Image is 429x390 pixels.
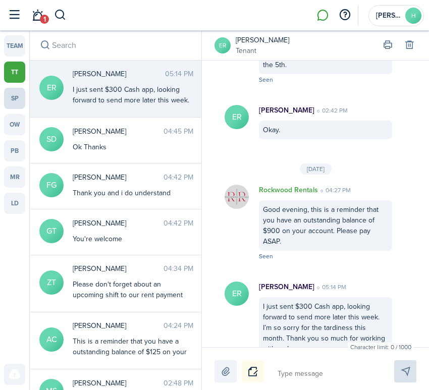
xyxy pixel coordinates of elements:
div: Ok Thanks [73,142,193,152]
button: Search [38,38,52,52]
avatar-text: H [405,8,421,24]
div: Good evening, this is a reminder that you have an outstanding balance of $900 on your account. Pl... [259,200,392,251]
avatar-text: SD [39,127,64,151]
a: ER [215,37,231,53]
time: 02:42 PM [314,106,348,115]
span: Francine Garba [73,172,164,183]
a: pb [4,140,25,161]
a: tt [4,62,25,83]
span: Steven Doss [73,126,164,137]
span: Seen [259,252,273,261]
avatar-text: ER [225,105,249,129]
span: Alexandria Coleman [73,320,164,331]
avatar-text: ER [225,282,249,306]
button: Print [381,38,395,52]
a: ow [4,114,25,135]
button: Delete [402,38,416,52]
a: sp [4,88,25,109]
p: Rockwood Rentals [259,185,318,195]
time: 04:27 PM [318,186,351,195]
span: Ebonee Robertson [73,69,165,79]
avatar-text: ER [39,76,64,100]
button: Search [54,7,67,24]
time: 04:24 PM [164,320,193,331]
img: Rockwood Rentals [225,185,249,209]
span: Gina Toney [73,218,164,229]
span: Miranda Shirley [73,378,164,388]
avatar-text: ZT [39,270,64,295]
span: Hannah [376,12,401,19]
div: You're welcome [73,234,193,244]
button: Open resource center [336,7,353,24]
time: 04:34 PM [164,263,193,274]
avatar-text: FG [39,173,64,197]
avatar-text: AC [39,327,64,352]
button: Open sidebar [5,6,24,25]
a: Notifications [28,3,47,28]
span: Zerrick Taylor [73,263,164,274]
a: mr [4,166,25,188]
div: I just sent $300 Cash app, looking forward to send more later this week. I’m so sorry for the tar... [73,84,193,137]
a: Tenant [236,45,289,56]
time: 04:45 PM [164,126,193,137]
span: Seen [259,75,273,84]
div: I just sent $300 Cash app, looking forward to send more later this week. I’m so sorry for the tar... [259,297,392,358]
small: Character limit: 0 / 1000 [348,343,414,352]
time: 05:14 PM [314,283,346,292]
a: [PERSON_NAME] [236,35,289,45]
span: 1 [40,15,49,24]
div: Thank you and i do understand [73,188,193,198]
button: Notice [242,360,264,382]
avatar-text: GT [39,219,64,243]
time: 02:48 PM [164,378,193,388]
a: ld [4,193,25,214]
time: 05:14 PM [165,69,193,79]
a: team [4,35,25,57]
input: search [30,30,201,60]
time: 04:42 PM [164,172,193,183]
p: [PERSON_NAME] [259,105,314,116]
time: 04:42 PM [164,218,193,229]
div: [DATE] [300,163,332,175]
p: [PERSON_NAME] [259,282,314,292]
div: This is a reminder that you have a outstanding balance of $125 on your account, please pay ASAP. ... [73,336,193,368]
div: Okay. [259,121,392,139]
